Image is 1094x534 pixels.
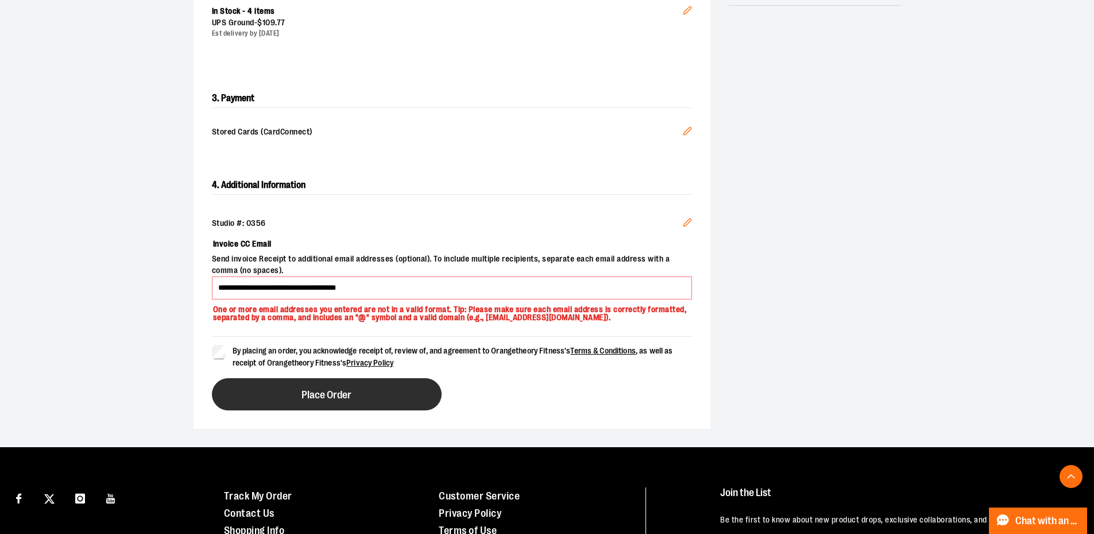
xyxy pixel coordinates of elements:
[275,18,277,27] span: .
[439,490,520,502] a: Customer Service
[570,346,636,355] a: Terms & Conditions
[70,487,90,508] a: Visit our Instagram page
[212,89,692,108] h2: 3. Payment
[224,490,292,502] a: Track My Order
[1015,516,1080,527] span: Chat with an Expert
[346,358,393,367] a: Privacy Policy
[212,6,683,17] div: In Stock - 4 items
[1060,465,1083,488] button: Back To Top
[301,390,351,401] span: Place Order
[212,345,226,359] input: By placing an order, you acknowledge receipt of, review of, and agreement to Orangetheory Fitness...
[233,346,673,367] span: By placing an order, you acknowledge receipt of, review of, and agreement to Orangetheory Fitness...
[262,18,276,27] span: 109
[212,126,683,139] span: Stored Cards (CardConnect)
[212,299,692,322] p: One or more email addresses you entered are not in a valid format. Tip: Please make sure each ema...
[9,487,29,508] a: Visit our Facebook page
[674,117,701,148] button: Edit
[212,234,692,253] label: Invoice CC Email
[212,218,692,229] div: Studio #: 0356
[720,487,1068,509] h4: Join the List
[257,18,262,27] span: $
[989,508,1088,534] button: Chat with an Expert
[277,18,285,27] span: 77
[40,487,60,508] a: Visit our X page
[212,17,683,29] div: UPS Ground -
[439,508,501,519] a: Privacy Policy
[224,508,275,519] a: Contact Us
[212,176,692,195] h2: 4. Additional Information
[212,378,442,410] button: Place Order
[44,494,55,504] img: Twitter
[212,29,683,39] div: Est delivery by [DATE]
[212,253,692,276] span: Send invoice Receipt to additional email addresses (optional). To include multiple recipients, se...
[720,514,1068,526] p: Be the first to know about new product drops, exclusive collaborations, and shopping events!
[101,487,121,508] a: Visit our Youtube page
[674,209,701,240] button: Edit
